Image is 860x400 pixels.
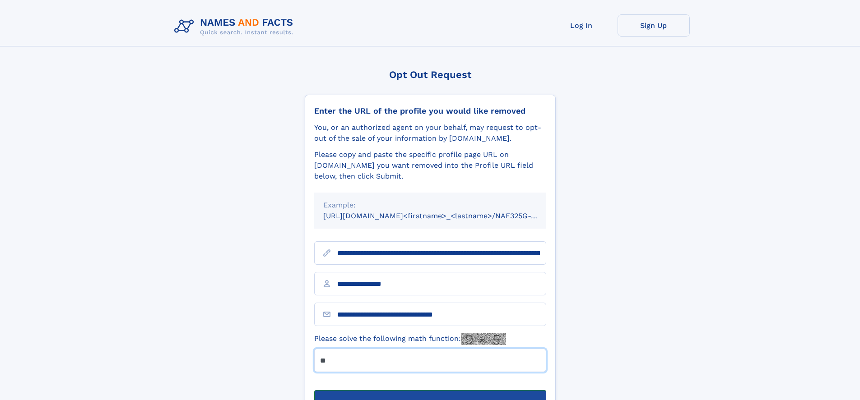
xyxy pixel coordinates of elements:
[314,106,546,116] div: Enter the URL of the profile you would like removed
[618,14,690,37] a: Sign Up
[314,149,546,182] div: Please copy and paste the specific profile page URL on [DOMAIN_NAME] you want removed into the Pr...
[171,14,301,39] img: Logo Names and Facts
[323,200,537,211] div: Example:
[314,333,506,345] label: Please solve the following math function:
[314,122,546,144] div: You, or an authorized agent on your behalf, may request to opt-out of the sale of your informatio...
[323,211,563,220] small: [URL][DOMAIN_NAME]<firstname>_<lastname>/NAF325G-xxxxxxxx
[305,69,556,80] div: Opt Out Request
[545,14,618,37] a: Log In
